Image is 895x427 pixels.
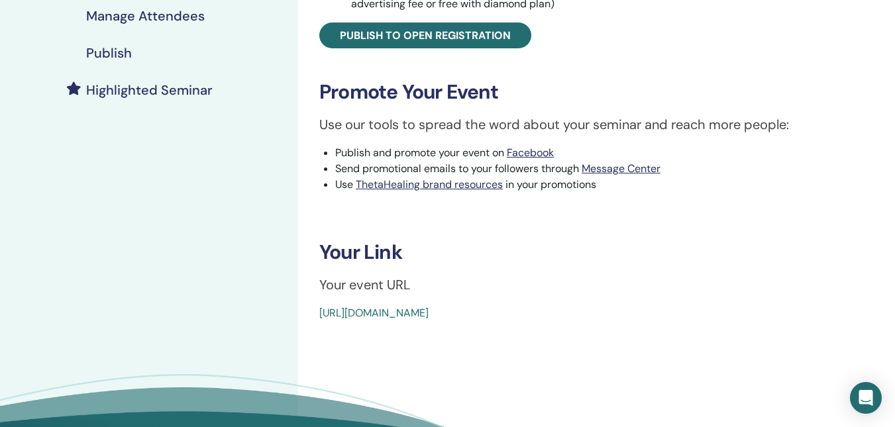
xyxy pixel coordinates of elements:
div: Open Intercom Messenger [850,382,882,414]
h4: Publish [86,45,132,61]
h3: Your Link [319,240,874,264]
li: Send promotional emails to your followers through [335,161,874,177]
h3: Promote Your Event [319,80,874,104]
p: Your event URL [319,275,874,295]
li: Use in your promotions [335,177,874,193]
a: Message Center [582,162,660,175]
p: Use our tools to spread the word about your seminar and reach more people: [319,115,874,134]
a: Publish to open registration [319,23,531,48]
a: Facebook [507,146,554,160]
a: ThetaHealing brand resources [356,177,503,191]
span: Publish to open registration [340,28,511,42]
li: Publish and promote your event on [335,145,874,161]
h4: Highlighted Seminar [86,82,213,98]
a: [URL][DOMAIN_NAME] [319,306,429,320]
h4: Manage Attendees [86,8,205,24]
